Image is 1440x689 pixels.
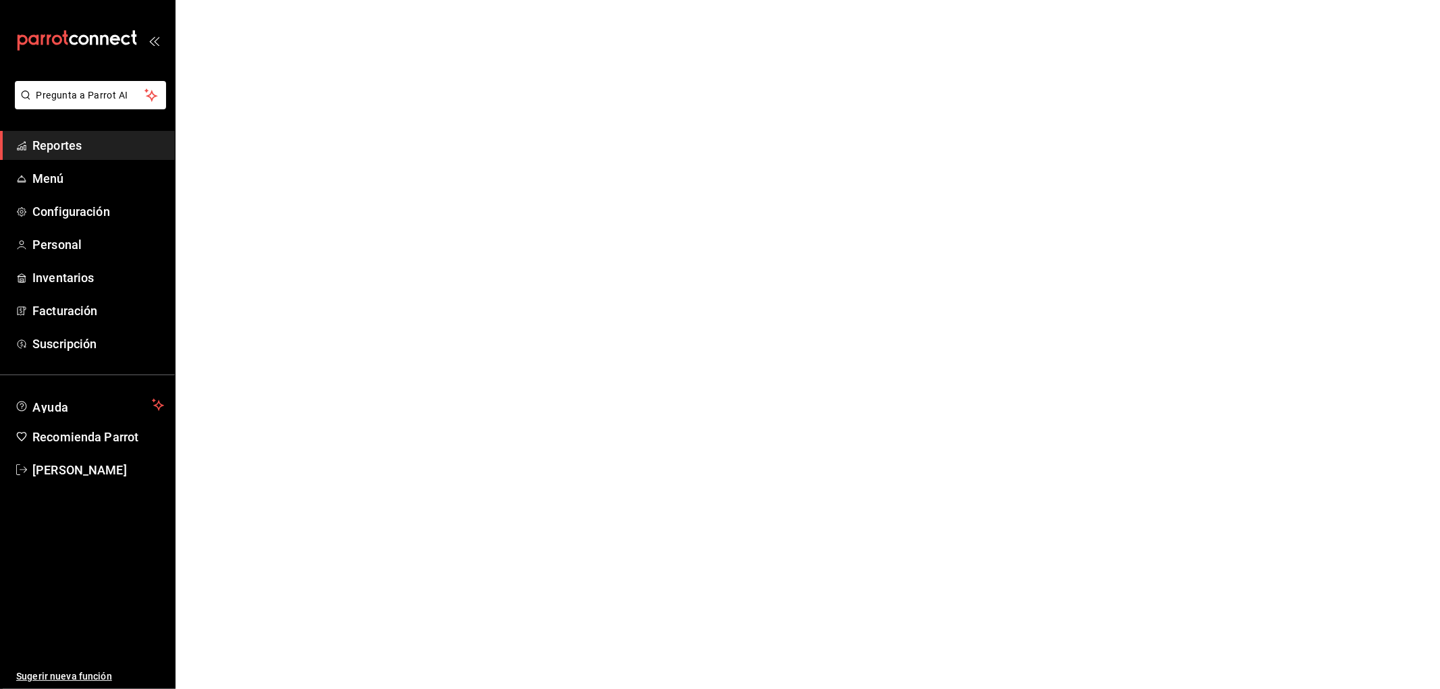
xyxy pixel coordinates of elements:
span: Ayuda [32,397,146,413]
button: open_drawer_menu [149,35,159,46]
span: Suscripción [32,335,164,353]
span: Configuración [32,202,164,221]
span: Pregunta a Parrot AI [36,88,145,103]
span: Facturación [32,302,164,320]
span: Sugerir nueva función [16,669,164,684]
button: Pregunta a Parrot AI [15,81,166,109]
span: Reportes [32,136,164,155]
span: Inventarios [32,269,164,287]
a: Pregunta a Parrot AI [9,98,166,112]
span: Recomienda Parrot [32,428,164,446]
span: Menú [32,169,164,188]
span: [PERSON_NAME] [32,461,164,479]
span: Personal [32,236,164,254]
